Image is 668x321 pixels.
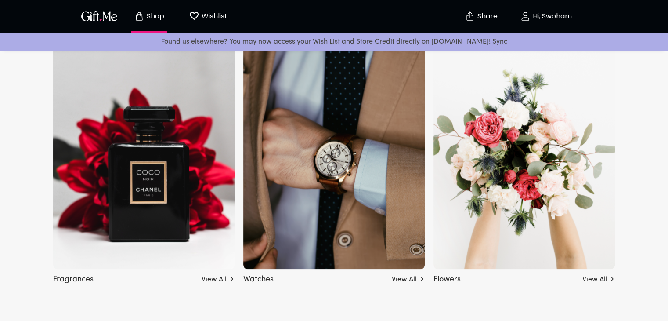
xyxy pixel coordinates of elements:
button: Share [466,1,497,32]
button: Hi, Swoham [502,2,590,30]
p: Found us elsewhere? You may now access your Wish List and Store Credit directly on [DOMAIN_NAME]! [7,36,661,47]
p: Shop [144,13,164,20]
a: Fragrances [53,263,235,283]
a: View All [202,271,235,285]
a: Watches [243,263,425,283]
h5: Watches [243,271,274,285]
p: Wishlist [199,11,227,22]
button: GiftMe Logo [79,11,120,22]
h5: Flowers [433,271,461,285]
img: secure [465,11,475,22]
h5: Fragrances [53,271,94,285]
a: View All [392,271,425,285]
a: View All [582,271,615,285]
img: fragrances_others.png [53,23,235,269]
button: Store page [125,2,173,30]
img: watches_others.png [243,23,425,269]
a: Flowers [433,263,615,283]
p: Share [475,13,498,20]
button: Wishlist page [184,2,232,30]
img: GiftMe Logo [79,10,119,22]
a: Sync [492,38,507,45]
p: Hi, Swoham [531,13,572,20]
img: flowers.png [433,23,615,269]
